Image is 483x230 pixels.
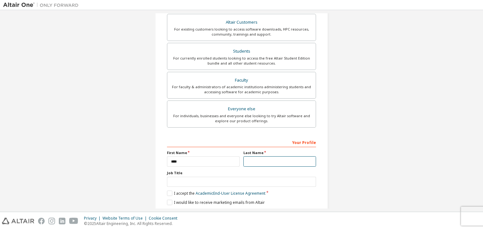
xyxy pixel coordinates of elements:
[171,47,312,56] div: Students
[59,218,65,224] img: linkedin.svg
[103,216,149,221] div: Website Terms of Use
[171,84,312,95] div: For faculty & administrators of academic institutions administering students and accessing softwa...
[167,170,316,175] label: Job Title
[167,200,265,205] label: I would like to receive marketing emails from Altair
[149,216,181,221] div: Cookie Consent
[171,18,312,27] div: Altair Customers
[171,76,312,85] div: Faculty
[167,150,240,155] label: First Name
[167,137,316,147] div: Your Profile
[2,218,34,224] img: altair_logo.svg
[38,218,45,224] img: facebook.svg
[171,113,312,124] div: For individuals, businesses and everyone else looking to try Altair software and explore our prod...
[171,56,312,66] div: For currently enrolled students looking to access the free Altair Student Edition bundle and all ...
[3,2,82,8] img: Altair One
[167,191,265,196] label: I accept the
[84,216,103,221] div: Privacy
[171,105,312,113] div: Everyone else
[243,150,316,155] label: Last Name
[48,218,55,224] img: instagram.svg
[84,221,181,226] p: © 2025 Altair Engineering, Inc. All Rights Reserved.
[171,27,312,37] div: For existing customers looking to access software downloads, HPC resources, community, trainings ...
[69,218,78,224] img: youtube.svg
[196,191,265,196] a: Academic End-User License Agreement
